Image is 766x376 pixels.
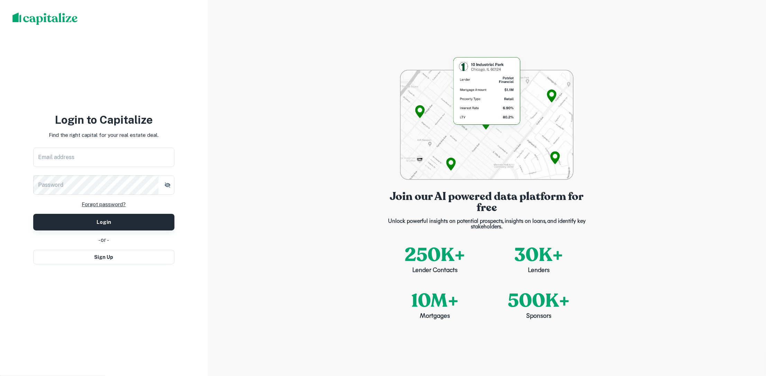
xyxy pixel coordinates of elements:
[514,241,563,269] p: 30K+
[383,191,591,213] p: Join our AI powered data platform for free
[731,321,766,354] iframe: Chat Widget
[33,250,174,264] button: Sign Up
[526,312,551,321] p: Sponsors
[508,287,570,315] p: 500K+
[383,219,591,230] p: Unlock powerful insights on potential prospects, insights on loans, and identify key stakeholders.
[49,131,159,139] p: Find the right capital for your real estate deal.
[405,241,465,269] p: 250K+
[33,236,174,244] div: - or -
[400,55,574,180] img: login-bg
[82,200,126,209] a: Forgot password?
[33,112,174,128] h3: Login to Capitalize
[33,214,174,230] button: Login
[12,12,78,25] img: capitalize-logo.png
[420,312,450,321] p: Mortgages
[411,287,459,315] p: 10M+
[412,266,458,276] p: Lender Contacts
[528,266,550,276] p: Lenders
